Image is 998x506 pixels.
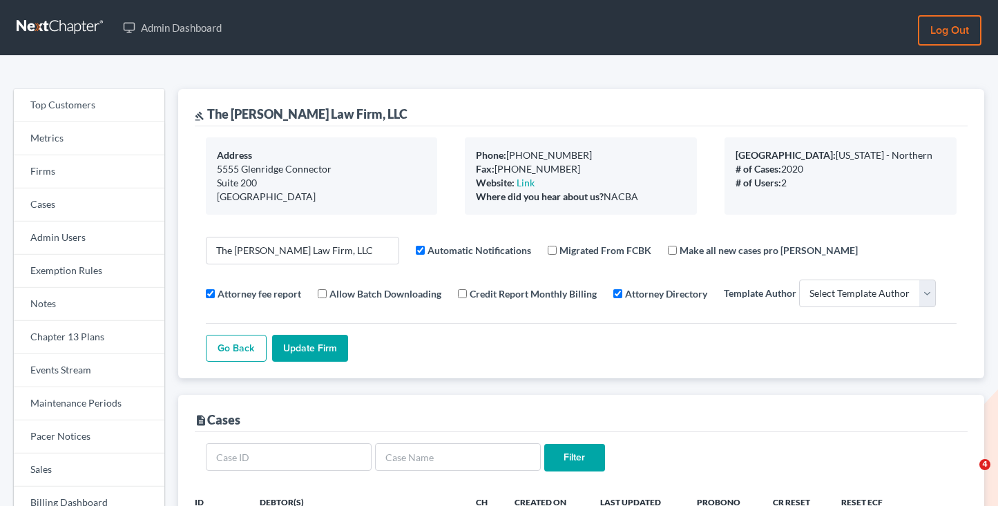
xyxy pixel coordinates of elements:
[14,454,164,487] a: Sales
[470,286,597,301] label: Credit Report Monthly Billing
[14,255,164,288] a: Exemption Rules
[736,176,946,190] div: 2
[476,177,515,188] b: Website:
[428,243,531,257] label: Automatic Notifications
[195,111,204,121] i: gavel
[544,444,605,471] input: Filter
[625,286,707,301] label: Attorney Directory
[476,163,495,175] b: Fax:
[14,89,164,122] a: Top Customers
[14,122,164,155] a: Metrics
[979,459,990,470] span: 4
[14,188,164,222] a: Cases
[217,149,252,161] b: Address
[476,148,686,162] div: [PHONE_NUMBER]
[559,243,651,257] label: Migrated From FCBK
[736,149,836,161] b: [GEOGRAPHIC_DATA]:
[272,335,348,362] input: Update Firm
[517,177,535,188] a: Link
[14,420,164,454] a: Pacer Notices
[195,411,240,428] div: Cases
[951,459,984,492] iframe: Intercom live chat
[14,387,164,420] a: Maintenance Periods
[476,190,686,204] div: NACBA
[217,162,427,176] div: 5555 Glenridge Connector
[736,163,781,175] b: # of Cases:
[14,354,164,387] a: Events Stream
[217,190,427,204] div: [GEOGRAPHIC_DATA]
[476,162,686,176] div: [PHONE_NUMBER]
[680,243,858,257] label: Make all new cases pro [PERSON_NAME]
[329,286,441,301] label: Allow Batch Downloading
[14,155,164,188] a: Firms
[375,443,541,471] input: Case Name
[14,288,164,321] a: Notes
[217,176,427,190] div: Suite 200
[918,15,981,46] a: Log out
[206,443,372,471] input: Case ID
[14,222,164,255] a: Admin Users
[476,191,604,202] b: Where did you hear about us?
[736,177,781,188] b: # of Users:
[736,162,946,176] div: 2020
[195,414,207,427] i: description
[195,106,407,122] div: The [PERSON_NAME] Law Firm, LLC
[14,321,164,354] a: Chapter 13 Plans
[206,335,267,362] a: Go Back
[476,149,506,161] b: Phone:
[116,15,229,40] a: Admin Dashboard
[218,286,301,301] label: Attorney fee report
[736,148,946,162] div: [US_STATE] - Northern
[724,286,796,300] label: Template Author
